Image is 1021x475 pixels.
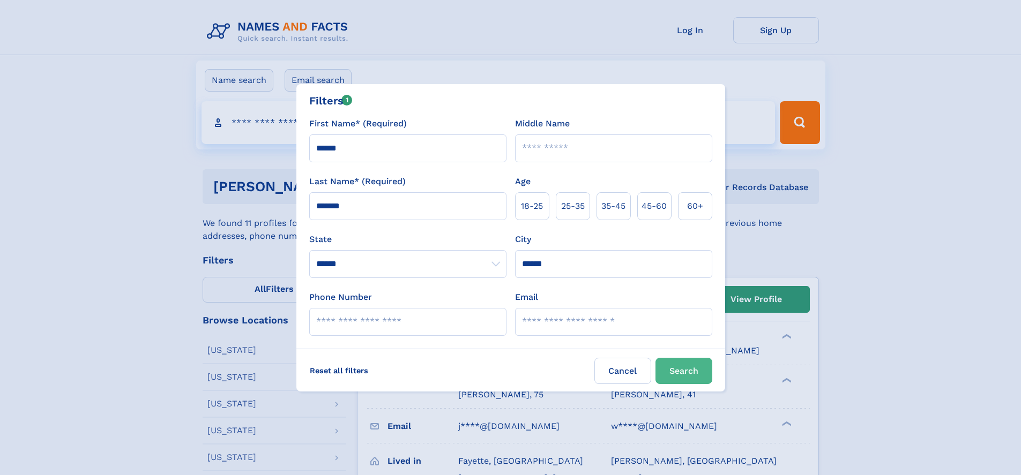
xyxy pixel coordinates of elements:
span: 25‑35 [561,200,585,213]
span: 18‑25 [521,200,543,213]
label: First Name* (Required) [309,117,407,130]
label: Age [515,175,531,188]
label: City [515,233,531,246]
span: 60+ [687,200,703,213]
label: Last Name* (Required) [309,175,406,188]
div: Filters [309,93,353,109]
label: Reset all filters [303,358,375,383]
label: Cancel [594,358,651,384]
label: Email [515,291,538,304]
span: 45‑60 [642,200,667,213]
label: Phone Number [309,291,372,304]
span: 35‑45 [601,200,625,213]
label: State [309,233,506,246]
button: Search [655,358,712,384]
label: Middle Name [515,117,570,130]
